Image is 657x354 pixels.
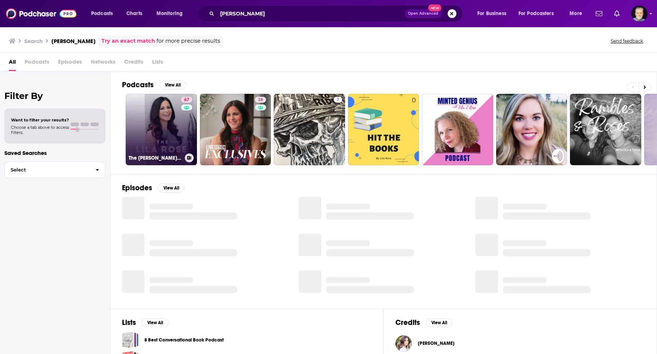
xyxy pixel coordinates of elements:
[217,8,405,20] input: Search podcasts, credits, & more...
[181,97,192,103] a: 67
[348,94,419,165] a: 0
[418,340,455,346] a: Lila Rose
[157,37,220,45] span: for more precise results
[395,318,452,327] a: CreditsView All
[151,8,192,20] button: open menu
[124,56,143,71] span: Credits
[334,97,342,103] a: 7
[631,6,647,22] img: User Profile
[6,7,76,21] img: Podchaser - Follow, Share and Rate Podcasts
[144,336,224,344] a: 8 Best Conversational Book Podcast
[101,37,155,45] a: Try an exact match
[129,155,182,161] h3: The [PERSON_NAME] Show
[122,183,184,192] a: EpisodesView All
[4,162,105,178] button: Select
[426,318,452,327] button: View All
[518,8,554,19] span: For Podcasters
[514,8,564,20] button: open menu
[337,96,339,104] span: 7
[395,318,420,327] h2: Credits
[405,9,442,18] button: Open AdvancedNew
[200,94,271,165] a: 38
[631,6,647,22] span: Logged in as JonesLiterary
[11,117,69,123] span: Want to filter your results?
[184,96,189,104] span: 67
[204,5,470,22] div: Search podcasts, credits, & more...
[418,340,455,346] span: [PERSON_NAME]
[157,8,183,19] span: Monitoring
[91,8,113,19] span: Podcasts
[122,332,139,348] a: 8 Best Conversational Book Podcast
[11,125,69,135] span: Choose a tab above to access filters.
[122,80,186,89] a: PodcastsView All
[428,4,441,11] span: New
[608,38,645,44] button: Send feedback
[9,56,16,71] a: All
[258,96,263,104] span: 38
[4,149,105,156] p: Saved Searches
[593,7,605,20] a: Show notifications dropdown
[255,97,266,103] a: 38
[122,318,136,327] h2: Lists
[611,7,622,20] a: Show notifications dropdown
[408,12,438,15] span: Open Advanced
[122,8,147,20] a: Charts
[5,167,90,172] span: Select
[142,318,168,327] button: View All
[126,94,197,165] a: 67The [PERSON_NAME] Show
[152,56,163,71] span: Lists
[274,94,345,165] a: 7
[91,56,115,71] span: Networks
[570,8,582,19] span: More
[25,56,49,71] span: Podcasts
[86,8,122,20] button: open menu
[24,38,43,45] h3: Search
[4,91,105,101] h2: Filter By
[631,6,647,22] button: Show profile menu
[126,8,142,19] span: Charts
[122,318,168,327] a: ListsView All
[395,335,412,352] img: Lila Rose
[477,8,506,19] span: For Business
[564,8,591,20] button: open menu
[412,97,416,162] div: 0
[472,8,516,20] button: open menu
[122,80,154,89] h2: Podcasts
[122,183,152,192] h2: Episodes
[158,184,184,192] button: View All
[51,38,96,45] h3: [PERSON_NAME]
[159,81,186,89] button: View All
[58,56,82,71] span: Episodes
